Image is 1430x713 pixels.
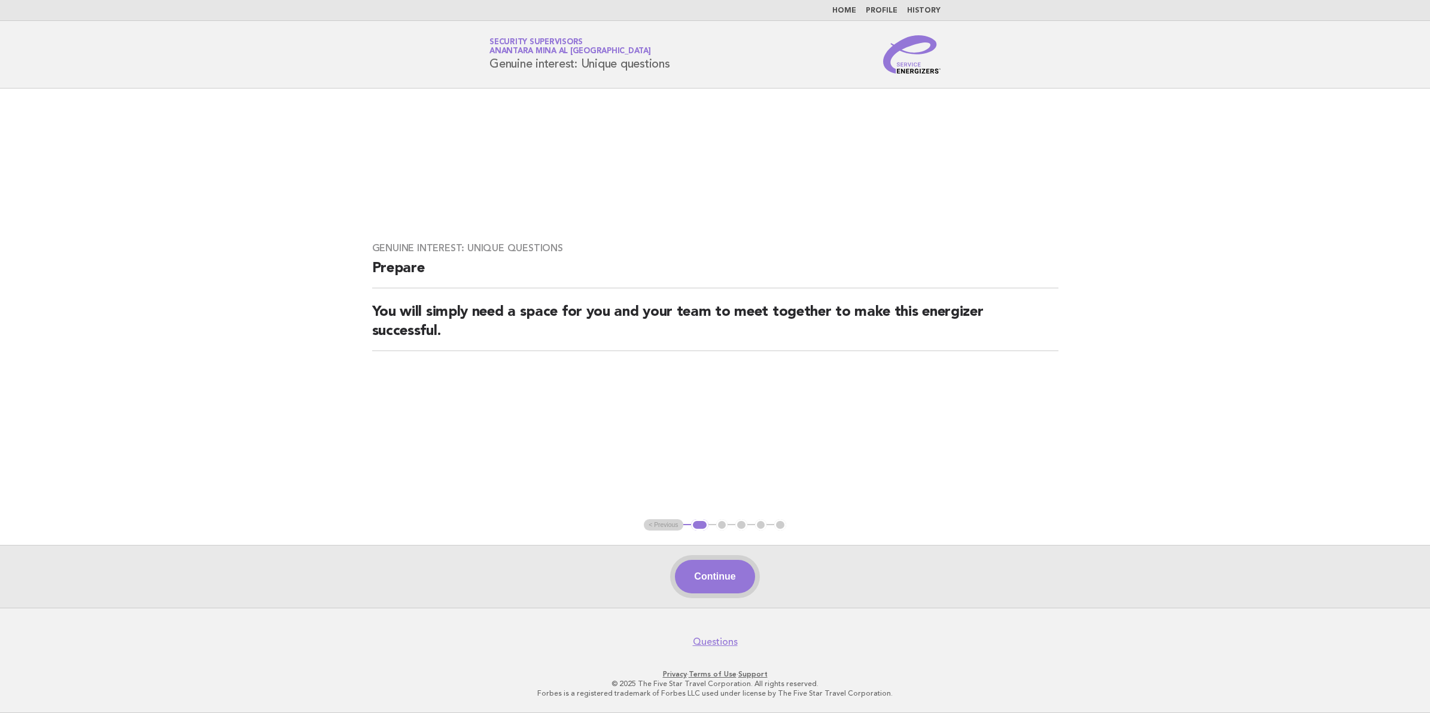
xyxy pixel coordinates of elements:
a: Terms of Use [689,670,737,678]
p: · · [349,669,1081,679]
a: Security SupervisorsAnantara Mina al [GEOGRAPHIC_DATA] [489,38,651,55]
a: History [907,7,941,14]
h1: Genuine interest: Unique questions [489,39,670,70]
span: Anantara Mina al [GEOGRAPHIC_DATA] [489,48,651,56]
h2: Prepare [372,259,1058,288]
p: © 2025 The Five Star Travel Corporation. All rights reserved. [349,679,1081,688]
button: Continue [675,560,754,593]
a: Support [738,670,768,678]
button: 1 [691,519,708,531]
img: Service Energizers [883,35,941,74]
h2: You will simply need a space for you and your team to meet together to make this energizer succes... [372,303,1058,351]
p: Forbes is a registered trademark of Forbes LLC used under license by The Five Star Travel Corpora... [349,688,1081,698]
a: Privacy [663,670,687,678]
a: Questions [693,636,738,648]
a: Home [832,7,856,14]
h3: Genuine interest: Unique questions [372,242,1058,254]
a: Profile [866,7,897,14]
